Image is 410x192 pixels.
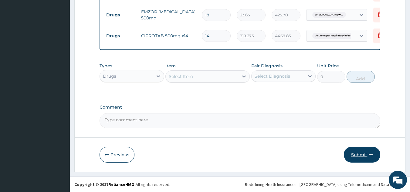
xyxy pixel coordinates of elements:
[108,182,134,187] a: RelianceHMO
[103,30,138,42] td: Drugs
[100,147,134,163] button: Previous
[100,3,114,18] div: Minimize live chat window
[255,73,290,79] div: Select Diagnosis
[169,73,193,79] div: Select Item
[11,30,25,45] img: d_794563401_company_1708531726252_794563401
[74,182,136,187] strong: Copyright © 2017 .
[3,128,116,149] textarea: Type your message and hit 'Enter'
[100,63,112,69] label: Types
[35,57,84,119] span: We're online!
[100,105,381,110] label: Comment
[312,33,356,39] span: Acute upper respiratory infect...
[165,63,176,69] label: Item
[344,147,380,163] button: Submit
[347,71,375,83] button: Add
[138,6,199,24] td: EMZOR [MEDICAL_DATA] 500mg
[103,9,138,21] td: Drugs
[70,177,410,192] footer: All rights reserved.
[138,30,199,42] td: CIPROTAB 500mg x14
[251,63,283,69] label: Pair Diagnosis
[32,34,102,42] div: Chat with us now
[312,12,346,18] span: [MEDICAL_DATA] wi...
[317,63,339,69] label: Unit Price
[245,181,405,187] div: Redefining Heath Insurance in [GEOGRAPHIC_DATA] using Telemedicine and Data Science!
[103,73,116,79] div: Drugs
